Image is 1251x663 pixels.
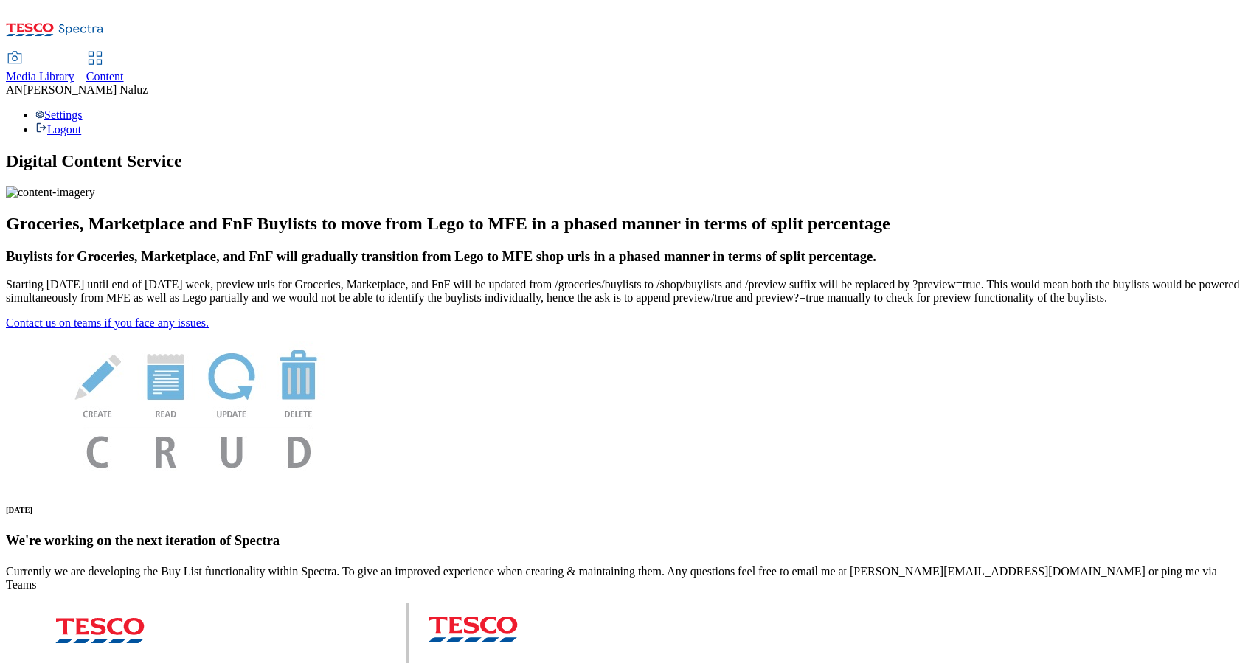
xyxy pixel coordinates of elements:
[86,70,124,83] span: Content
[6,278,1245,305] p: Starting [DATE] until end of [DATE] week, preview urls for Groceries, Marketplace, and FnF will b...
[6,83,23,96] span: AN
[6,151,1245,171] h1: Digital Content Service
[6,249,1245,265] h3: Buylists for Groceries, Marketplace, and FnF will gradually transition from Lego to MFE shop urls...
[6,70,74,83] span: Media Library
[6,214,1245,234] h2: Groceries, Marketplace and FnF Buylists to move from Lego to MFE in a phased manner in terms of s...
[6,330,389,484] img: News Image
[6,316,209,329] a: Contact us on teams if you face any issues.
[35,123,81,136] a: Logout
[6,565,1245,591] p: Currently we are developing the Buy List functionality within Spectra. To give an improved experi...
[35,108,83,121] a: Settings
[6,505,1245,514] h6: [DATE]
[86,52,124,83] a: Content
[23,83,148,96] span: [PERSON_NAME] Naluz
[6,186,95,199] img: content-imagery
[6,532,1245,549] h3: We're working on the next iteration of Spectra
[6,52,74,83] a: Media Library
